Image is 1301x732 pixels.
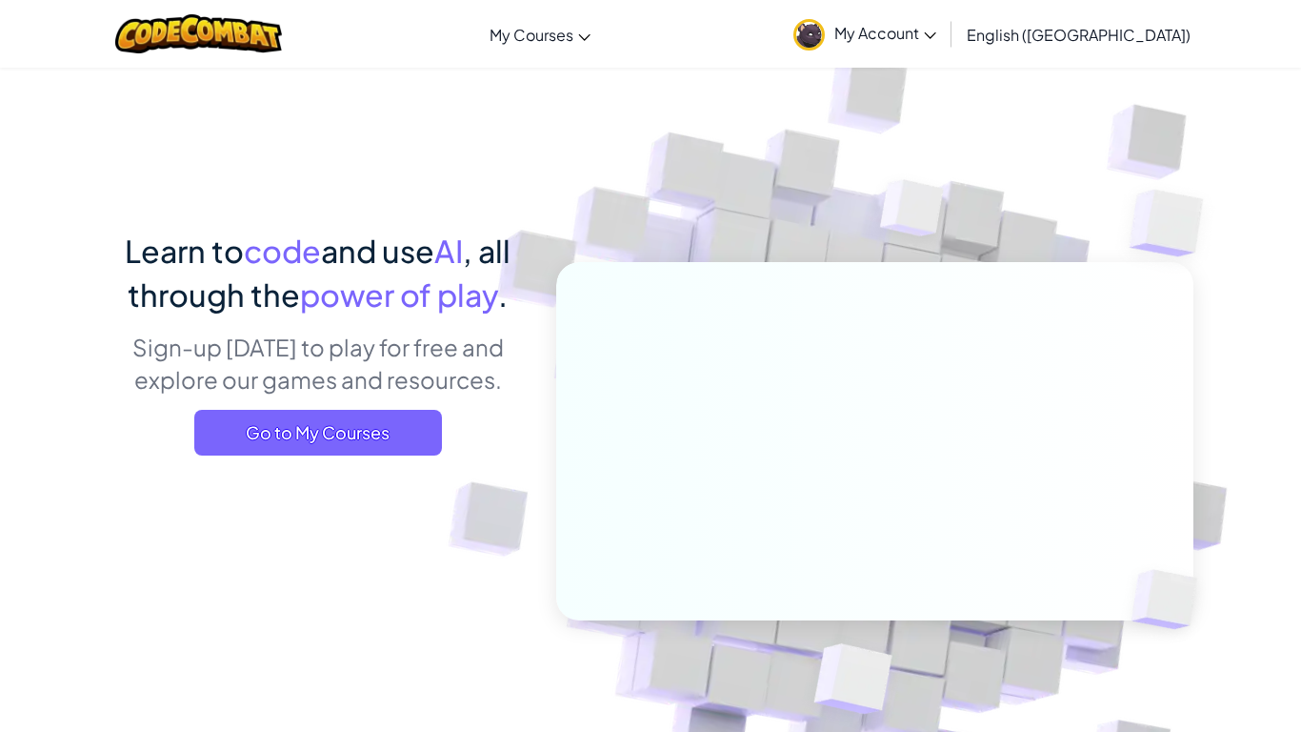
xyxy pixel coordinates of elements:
[125,232,244,270] span: Learn to
[115,14,282,53] img: CodeCombat logo
[194,410,442,456] a: Go to My Courses
[1091,143,1256,304] img: Overlap cubes
[108,331,528,396] p: Sign-up [DATE] to play for free and explore our games and resources.
[967,25,1191,45] span: English ([GEOGRAPHIC_DATA])
[1100,530,1243,669] img: Overlap cubes
[490,25,573,45] span: My Courses
[845,142,982,284] img: Overlap cubes
[244,232,321,270] span: code
[784,4,946,64] a: My Account
[498,275,508,314] span: .
[434,232,463,270] span: AI
[480,9,600,60] a: My Courses
[834,23,936,43] span: My Account
[793,19,825,51] img: avatar
[300,275,498,314] span: power of play
[957,9,1200,60] a: English ([GEOGRAPHIC_DATA])
[321,232,434,270] span: and use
